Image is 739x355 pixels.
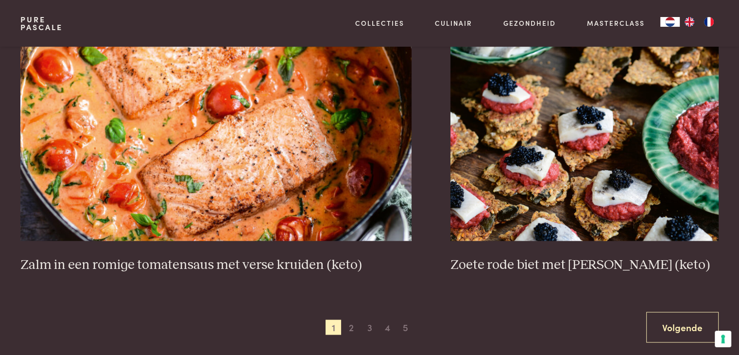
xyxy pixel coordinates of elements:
button: Uw voorkeuren voor toestemming voor trackingtechnologieën [715,331,731,347]
a: Gezondheid [503,18,556,28]
a: EN [680,17,699,27]
a: Masterclass [587,18,645,28]
h3: Zalm in een romige tomatensaus met verse kruiden (keto) [20,256,412,273]
a: Culinair [435,18,472,28]
a: NL [660,17,680,27]
span: 2 [344,319,359,335]
span: 1 [326,319,341,335]
a: FR [699,17,719,27]
h3: Zoete rode biet met [PERSON_NAME] (keto) [450,256,719,273]
ul: Language list [680,17,719,27]
img: Zoete rode biet met zure haring (keto) [450,46,719,241]
a: Zalm in een romige tomatensaus met verse kruiden (keto) Zalm in een romige tomatensaus met verse ... [20,46,412,273]
aside: Language selected: Nederlands [660,17,719,27]
span: 4 [380,319,395,335]
a: Volgende [646,312,719,342]
div: Language [660,17,680,27]
span: 5 [398,319,413,335]
span: 3 [362,319,378,335]
a: PurePascale [20,16,63,31]
img: Zalm in een romige tomatensaus met verse kruiden (keto) [20,46,412,241]
a: Collecties [355,18,404,28]
a: Zoete rode biet met zure haring (keto) Zoete rode biet met [PERSON_NAME] (keto) [450,46,719,273]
